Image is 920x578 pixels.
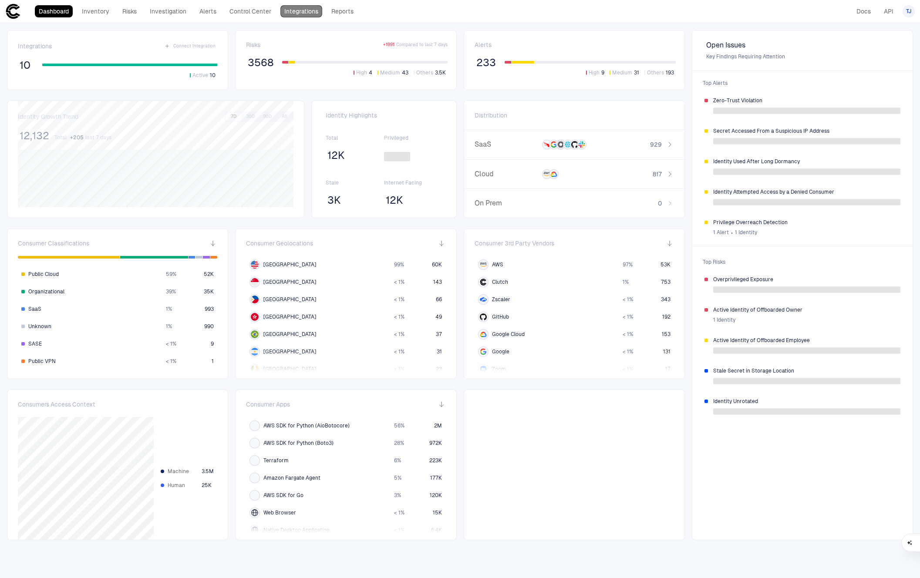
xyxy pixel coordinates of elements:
[28,306,41,313] span: SaaS
[713,306,900,313] span: Active Identity of Offboarded Owner
[475,56,498,70] button: 233
[612,69,632,76] span: Medium
[327,149,345,162] span: 12K
[251,348,259,356] img: AR
[394,366,404,373] span: < 1 %
[251,330,259,338] img: BR
[168,468,198,475] span: Machine
[437,348,442,355] span: 31
[492,313,509,320] span: GitHub
[204,288,214,295] span: 35K
[263,492,303,499] span: AWS SDK for Go
[713,337,900,344] span: Active Identity of Offboarded Employee
[436,313,442,320] span: 49
[880,5,897,17] a: API
[475,41,492,49] span: Alerts
[713,398,900,405] span: Identity Unrotated
[698,253,907,271] span: Top Risks
[430,457,442,464] span: 223K
[601,69,604,76] span: 9
[248,56,273,69] span: 3568
[70,134,84,141] span: + 205
[713,158,900,165] span: Identity Used After Long Dormancy
[431,527,442,534] span: 6.4K
[78,5,113,17] a: Inventory
[394,313,404,320] span: < 1 %
[18,42,52,50] span: Integrations
[906,8,911,15] span: TJ
[475,239,554,247] span: Consumer 3rd Party Vendors
[622,366,633,373] span: < 1 %
[608,69,641,77] button: Medium31
[352,69,374,77] button: High4
[475,199,539,208] span: On Prem
[584,69,606,77] button: High9
[713,219,900,226] span: Privilege Overreach Detection
[713,128,900,134] span: Secret Accessed From a Suspicious IP Address
[259,113,275,121] button: 90D
[706,41,899,50] span: Open Issues
[713,97,900,104] span: Zero-Trust Violation
[20,59,30,72] span: 10
[394,331,404,338] span: < 1 %
[163,41,217,51] button: Connect Integration
[263,474,320,481] span: Amazon Fargate Agent
[166,288,176,295] span: 39 %
[650,141,662,148] span: 929
[18,129,51,143] button: 12,132
[480,331,487,338] div: Google Cloud
[18,113,78,121] span: Identity Growth Trend
[146,5,190,17] a: Investigation
[713,276,900,283] span: Overprivileged Exposure
[376,69,410,77] button: Medium43
[211,340,214,347] span: 9
[622,348,633,355] span: < 1 %
[18,400,95,408] span: Consumers Access Context
[226,113,241,121] button: 7D
[436,366,442,373] span: 23
[492,366,506,373] span: Zoom
[394,261,404,268] span: 99 %
[251,278,259,286] img: SG
[384,193,405,207] button: 12K
[166,323,172,330] span: 1 %
[28,288,64,295] span: Organizational
[243,113,258,121] button: 30D
[492,348,509,355] span: Google
[661,296,671,303] span: 343
[432,261,442,268] span: 60K
[226,5,275,17] a: Control Center
[661,261,671,268] span: 53K
[166,340,176,347] span: < 1 %
[706,53,899,60] span: Key Findings Requiring Attention
[263,313,316,320] span: [GEOGRAPHIC_DATA]
[28,323,51,330] span: Unknown
[394,457,401,464] span: 6 %
[903,5,915,17] button: TJ
[380,69,400,76] span: Medium
[251,296,259,303] img: PH
[394,509,404,516] span: < 1 %
[480,261,487,268] div: AWS
[246,41,260,49] span: Risks
[202,468,214,475] span: 3.5M
[251,313,259,321] img: HK
[28,340,42,347] span: SASE
[263,261,316,268] span: [GEOGRAPHIC_DATA]
[188,71,217,79] button: Active10
[166,358,176,365] span: < 1 %
[394,474,401,481] span: 5 %
[195,5,220,17] a: Alerts
[480,348,487,355] div: Google
[369,69,372,76] span: 4
[251,365,259,373] img: IE
[475,140,539,149] span: SaaS
[326,148,347,162] button: 12K
[589,69,600,76] span: High
[394,348,404,355] span: < 1 %
[480,279,487,286] div: Clutch
[327,5,357,17] a: Reports
[394,422,404,429] span: 56 %
[20,129,49,142] span: 12,132
[251,261,259,269] img: US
